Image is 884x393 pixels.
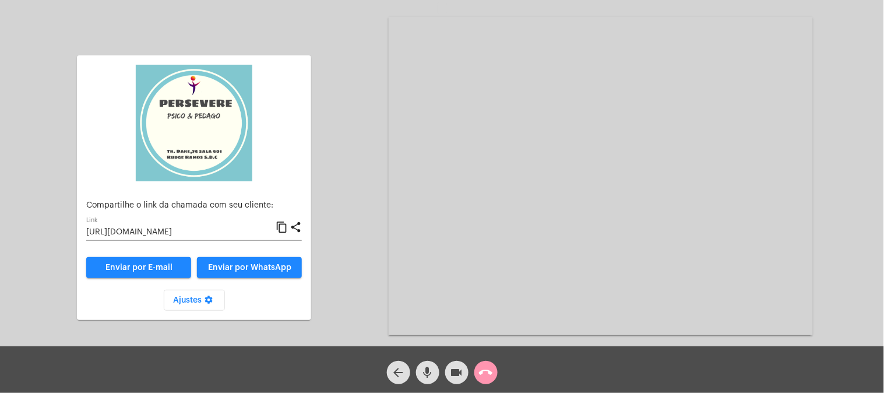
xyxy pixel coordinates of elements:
button: Enviar por WhatsApp [197,257,302,278]
mat-icon: call_end [479,366,493,380]
img: 5d8d47a4-7bd9-c6b3-230d-111f976e2b05.jpeg [136,65,252,181]
span: Enviar por WhatsApp [208,264,291,272]
a: Enviar por E-mail [86,257,191,278]
mat-icon: mic [421,366,435,380]
mat-icon: share [290,220,302,234]
mat-icon: settings [202,295,216,309]
mat-icon: content_copy [276,220,288,234]
p: Compartilhe o link da chamada com seu cliente: [86,201,302,210]
span: Enviar por E-mail [105,264,172,272]
mat-icon: videocam [450,366,464,380]
span: Ajustes [173,296,216,304]
mat-icon: arrow_back [392,366,406,380]
button: Ajustes [164,290,225,311]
